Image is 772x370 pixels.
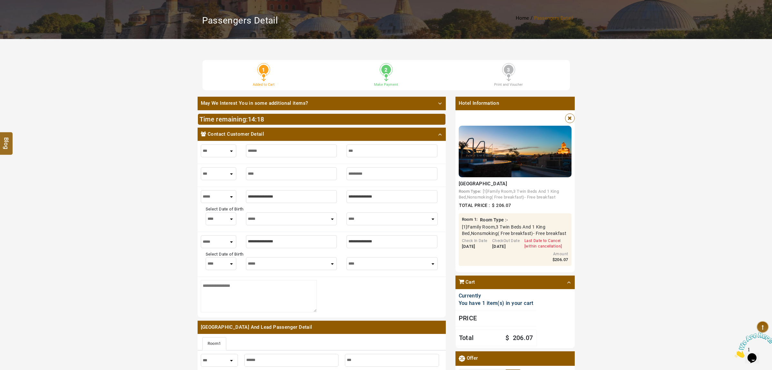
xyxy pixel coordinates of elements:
a: [1]Family Room,3 Twin Beds And 1 King Bed,Nonsmoking( Free breakfast)- Free breakfast [459,189,559,200]
span: Total Price : [459,203,490,208]
div: [DATE] [492,244,520,250]
div: Amount [536,251,568,257]
span: [1]Family Room,3 Twin Beds And 1 King Bed,Nonsmoking( Free breakfast)- Free breakfast [462,224,568,237]
img: Chat attention grabber [3,3,43,28]
span: [GEOGRAPHIC_DATA] [459,181,507,187]
a: Room [202,337,226,350]
span: Select Date of Birth [206,207,244,211]
span: 206.07 [513,334,533,342]
span: Hotel Information [455,97,575,110]
b: Room Type :- [480,217,508,222]
li: Passengers Detail [534,15,573,21]
span: Room [462,217,473,222]
h3: Make Payment [330,83,443,87]
a: May We Interest You in some additional items? [198,97,446,110]
span: 18 [257,115,264,123]
b: Room Type: [459,189,481,194]
span: $ [492,203,494,208]
span: [GEOGRAPHIC_DATA] And Lead Passenger Detail [198,321,446,334]
span: Currently You have 1 item(s) in your cart [459,293,533,306]
span: Offer [467,355,478,363]
span: Total [459,333,474,343]
span: 1 [259,65,269,74]
span: 2 [381,65,391,74]
span: 1 [219,341,221,346]
h3: Added to Cart [207,83,320,87]
iframe: chat widget [732,330,772,360]
span: Blog [2,137,11,142]
span: Cart [465,279,475,286]
span: 3 [504,65,513,74]
span: 206.07 [555,257,568,262]
span: Select Date of Birth [206,252,244,257]
div: [within cancellation] [524,244,562,249]
span: 1 [3,3,5,8]
span: Time remaining: [200,115,248,123]
h3: Print and Voucher [452,83,565,87]
span: 1 [474,217,476,222]
div: Check In Date [462,238,487,244]
img: 929fa71225e2e45179dfb6ccd6db082bacfcc78a.jpeg [459,126,572,177]
span: : [248,115,264,123]
div: Price [455,310,537,326]
div: [DATE] [462,244,487,250]
h2: Passengers Detail [202,13,278,26]
span: Contact Customer Detail [208,131,264,138]
div: CheckOut Date [492,238,520,244]
span: 206.07 [496,203,511,208]
span: 14 [248,115,255,123]
span: $ [505,334,509,342]
a: Home [516,15,531,21]
div: Last Date to Cancel [524,238,562,244]
span: : [462,217,478,223]
span: $ [552,257,555,262]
